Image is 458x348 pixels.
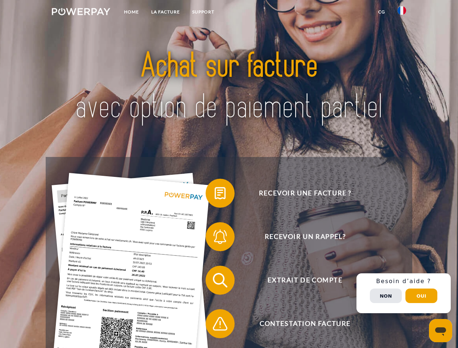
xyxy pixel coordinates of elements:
button: Contestation Facture [206,309,394,338]
a: Support [186,5,220,18]
img: qb_search.svg [211,271,229,289]
img: qb_warning.svg [211,315,229,333]
button: Non [370,289,402,303]
span: Recevoir un rappel? [216,222,394,251]
img: title-powerpay_fr.svg [69,35,389,139]
h3: Besoin d’aide ? [361,278,446,285]
span: Recevoir une facture ? [216,179,394,208]
img: fr [397,6,406,15]
span: Extrait de compte [216,266,394,295]
a: LA FACTURE [145,5,186,18]
button: Recevoir une facture ? [206,179,394,208]
a: Home [118,5,145,18]
span: Contestation Facture [216,309,394,338]
button: Recevoir un rappel? [206,222,394,251]
img: qb_bill.svg [211,184,229,202]
a: CG [372,5,391,18]
img: logo-powerpay-white.svg [52,8,110,15]
iframe: Bouton de lancement de la fenêtre de messagerie [429,319,452,342]
div: Schnellhilfe [356,273,451,313]
img: qb_bell.svg [211,228,229,246]
button: Oui [405,289,437,303]
button: Extrait de compte [206,266,394,295]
